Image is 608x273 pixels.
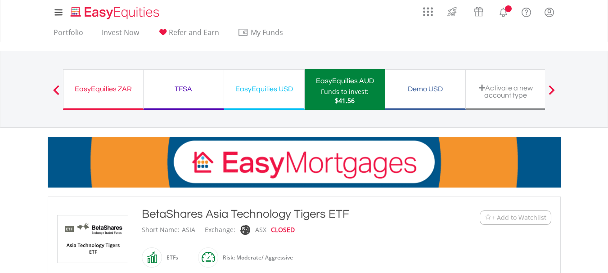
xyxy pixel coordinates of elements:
[515,2,538,20] a: FAQ's and Support
[69,83,138,95] div: EasyEquities ZAR
[335,96,355,105] span: $41.56
[492,2,515,20] a: Notifications
[471,84,540,99] div: Activate a new account type
[142,206,424,222] div: BetaShares Asia Technology Tigers ETF
[98,28,143,42] a: Invest Now
[149,83,218,95] div: TFSA
[48,137,561,188] img: EasyMortage Promotion Banner
[205,222,235,238] div: Exchange:
[169,27,219,37] span: Refer and Earn
[538,2,561,22] a: My Profile
[240,225,250,235] img: asx.png
[154,28,223,42] a: Refer and Earn
[50,28,87,42] a: Portfolio
[69,5,163,20] img: EasyEquities_Logo.png
[230,83,299,95] div: EasyEquities USD
[471,4,486,19] img: vouchers-v2.svg
[255,222,266,238] div: ASX
[218,247,293,269] div: Risk: Moderate/ Aggressive
[445,4,459,19] img: thrive-v2.svg
[465,2,492,19] a: Vouchers
[67,2,163,20] a: Home page
[423,7,433,17] img: grid-menu-icon.svg
[310,75,380,87] div: EasyEquities AUD
[59,215,126,263] img: EQU.AU.ASIA.png
[238,27,297,38] span: My Funds
[480,210,551,225] button: Watchlist + Add to Watchlist
[391,83,460,95] div: Demo USD
[417,2,439,17] a: AppsGrid
[182,222,195,238] div: ASIA
[142,222,180,238] div: Short Name:
[271,222,295,238] div: CLOSED
[321,87,369,96] div: Funds to invest:
[491,213,546,222] span: + Add to Watchlist
[162,247,178,269] div: ETFs
[485,214,491,221] img: Watchlist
